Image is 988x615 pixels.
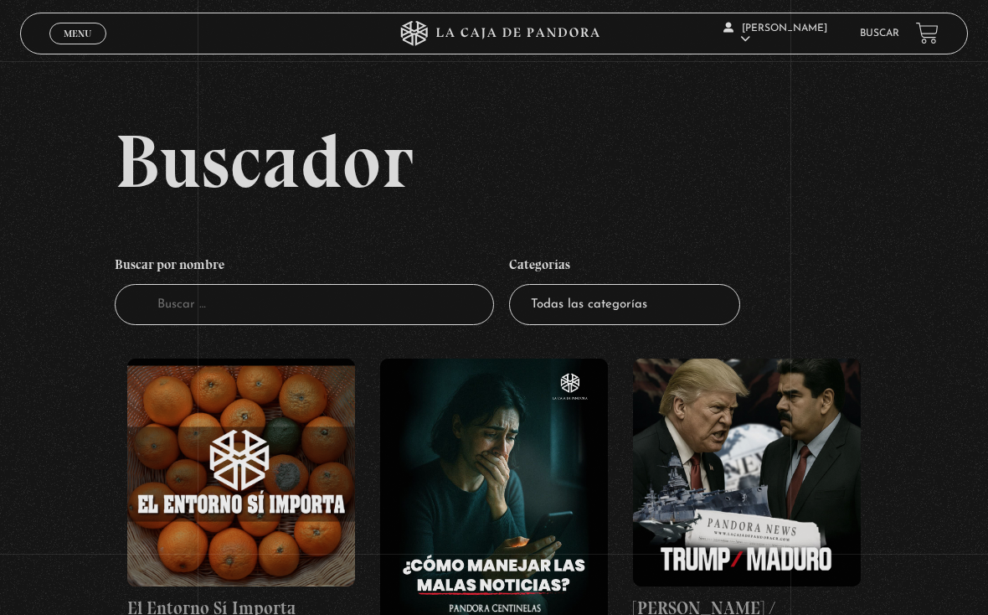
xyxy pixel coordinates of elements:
h4: Buscar por nombre [115,249,494,284]
span: Cerrar [59,42,98,54]
h2: Buscador [115,123,969,199]
a: Buscar [860,28,899,39]
a: View your shopping cart [916,22,939,44]
span: [PERSON_NAME] [723,23,827,44]
h4: Categorías [509,249,740,284]
span: Menu [64,28,91,39]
